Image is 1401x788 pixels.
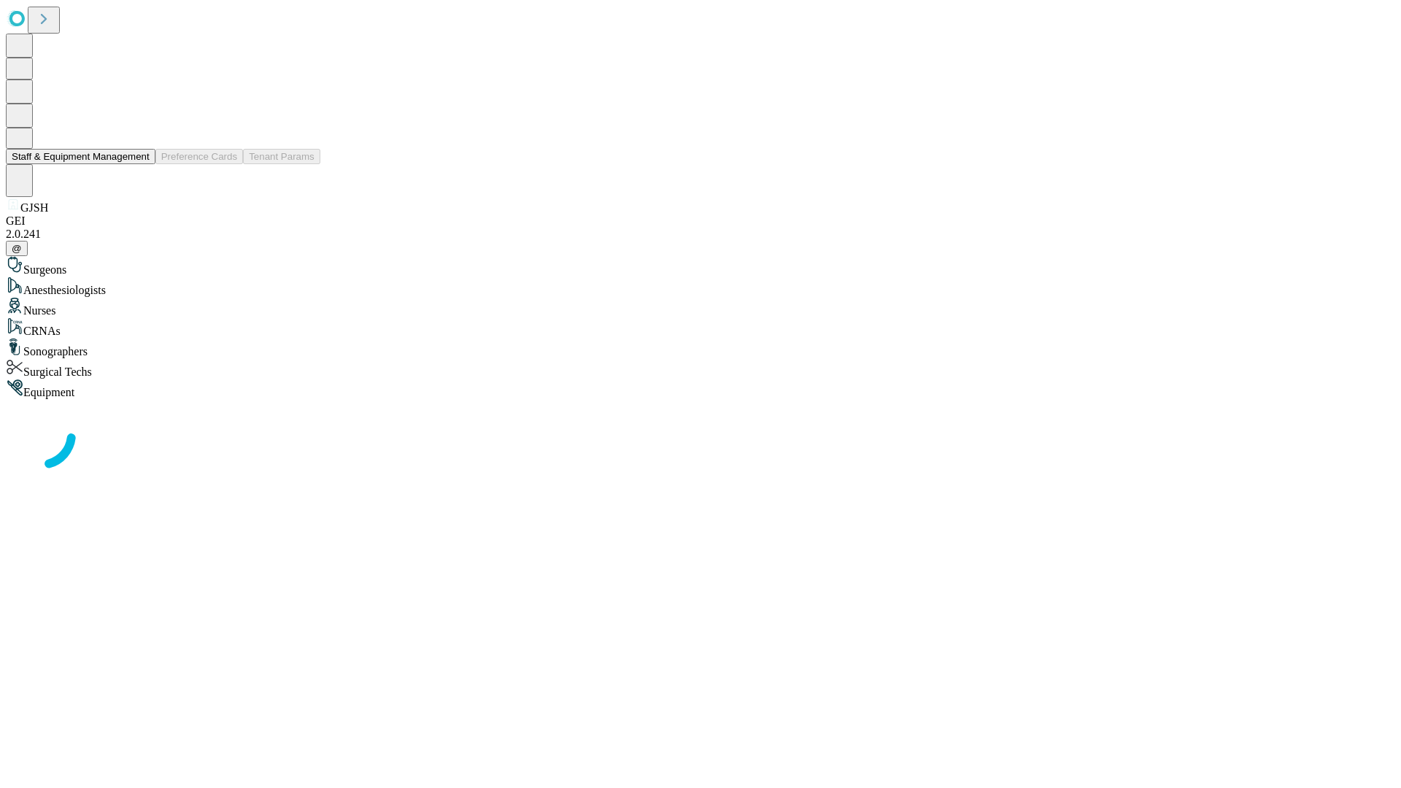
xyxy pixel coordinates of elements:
[12,243,22,254] span: @
[6,297,1395,317] div: Nurses
[6,277,1395,297] div: Anesthesiologists
[6,241,28,256] button: @
[6,215,1395,228] div: GEI
[6,379,1395,399] div: Equipment
[243,149,320,164] button: Tenant Params
[155,149,243,164] button: Preference Cards
[20,201,48,214] span: GJSH
[6,149,155,164] button: Staff & Equipment Management
[6,228,1395,241] div: 2.0.241
[6,317,1395,338] div: CRNAs
[6,338,1395,358] div: Sonographers
[6,256,1395,277] div: Surgeons
[6,358,1395,379] div: Surgical Techs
